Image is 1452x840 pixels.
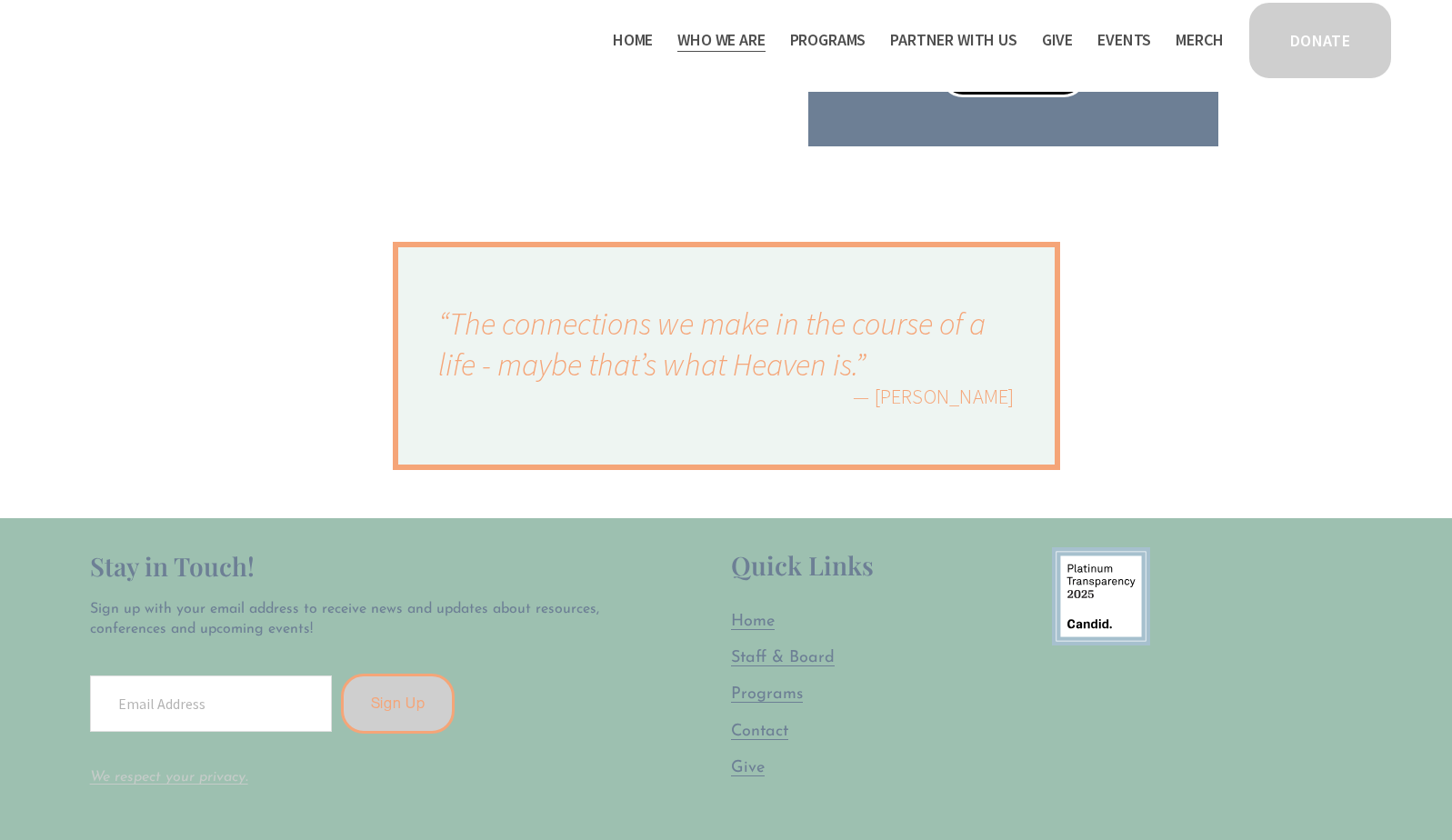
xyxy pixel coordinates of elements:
[438,304,449,343] span: “
[790,25,866,55] a: folder dropdown
[90,770,248,785] a: We respect your privacy.
[855,345,866,384] span: ”
[613,25,653,55] a: Home
[731,548,874,582] span: Quick Links
[90,675,332,732] input: Email Address
[731,614,775,630] span: Home
[890,27,1016,54] span: Partner With Us
[371,695,426,712] span: Sign Up
[731,760,765,776] span: Give
[677,27,765,54] span: Who We Are
[438,385,1015,408] figcaption: — [PERSON_NAME]
[731,724,788,740] span: Contact
[731,686,803,703] span: Programs
[1052,547,1150,645] img: 9878580
[731,757,765,780] a: Give
[1176,25,1223,55] a: Merch
[731,721,788,744] a: Contact
[438,304,1015,385] blockquote: The connections we make in the course of a life - maybe that’s what Heaven is.
[890,25,1016,55] a: folder dropdown
[731,647,835,670] a: Staff & Board
[90,599,615,640] p: Sign up with your email address to receive news and updates about resources, conferences and upco...
[341,674,456,734] button: Sign Up
[1097,25,1151,55] a: Events
[1042,25,1073,55] a: Give
[790,27,866,54] span: Programs
[731,684,803,706] a: Programs
[731,650,835,666] span: Staff & Board
[731,611,775,634] a: Home
[90,547,615,585] h2: Stay in Touch!
[677,25,765,55] a: folder dropdown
